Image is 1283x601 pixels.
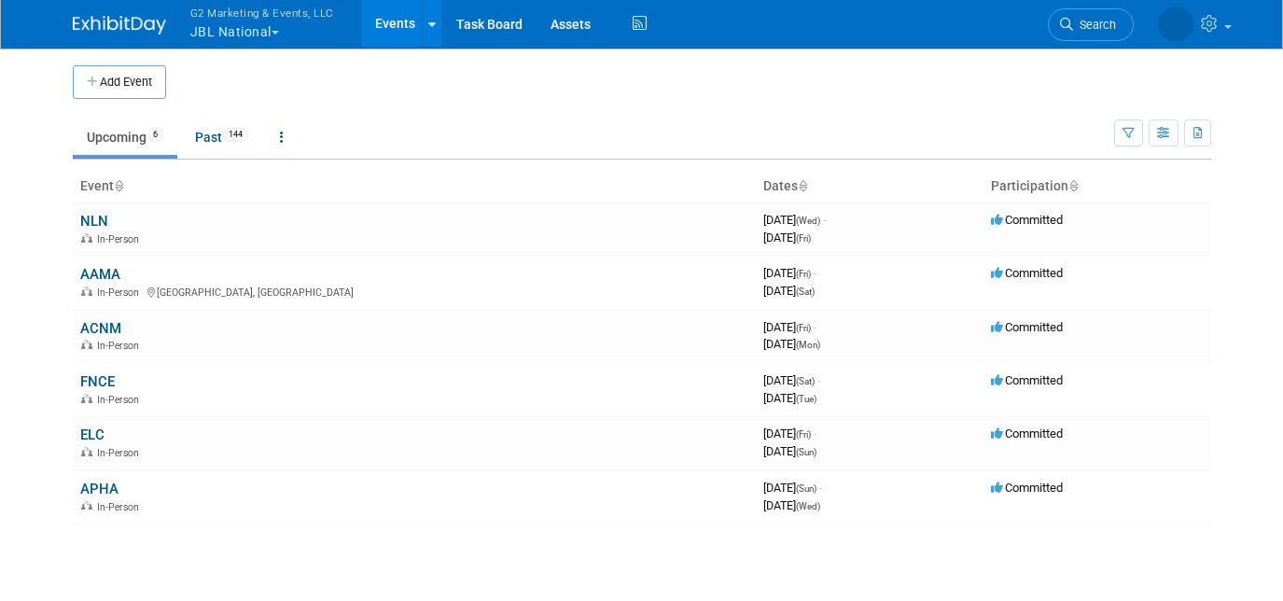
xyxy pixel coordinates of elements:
[1073,18,1116,32] span: Search
[80,320,121,337] a: ACNM
[97,501,145,513] span: In-Person
[983,171,1211,203] th: Participation
[81,447,92,456] img: In-Person Event
[73,171,756,203] th: Event
[223,128,248,142] span: 144
[817,373,820,387] span: -
[991,320,1063,334] span: Committed
[763,498,820,512] span: [DATE]
[181,119,262,155] a: Past144
[763,481,822,495] span: [DATE]
[763,391,816,405] span: [DATE]
[73,119,177,155] a: Upcoming6
[796,501,820,511] span: (Wed)
[756,171,983,203] th: Dates
[796,287,815,297] span: (Sat)
[763,373,820,387] span: [DATE]
[796,340,820,350] span: (Mon)
[97,287,145,299] span: In-Person
[73,65,166,99] button: Add Event
[796,447,816,457] span: (Sun)
[97,340,145,352] span: In-Person
[763,337,820,351] span: [DATE]
[796,483,816,494] span: (Sun)
[991,481,1063,495] span: Committed
[814,426,816,440] span: -
[763,444,816,458] span: [DATE]
[814,266,816,280] span: -
[763,213,826,227] span: [DATE]
[796,269,811,279] span: (Fri)
[80,373,115,390] a: FNCE
[190,3,334,22] span: G2 Marketing & Events, LLC
[1158,7,1193,42] img: Laine Butler
[763,231,811,245] span: [DATE]
[73,16,166,35] img: ExhibitDay
[763,320,816,334] span: [DATE]
[796,216,820,226] span: (Wed)
[81,340,92,349] img: In-Person Event
[823,213,826,227] span: -
[80,266,120,283] a: AAMA
[97,447,145,459] span: In-Person
[81,501,92,510] img: In-Person Event
[97,233,145,245] span: In-Person
[796,376,815,386] span: (Sat)
[81,233,92,243] img: In-Person Event
[991,426,1063,440] span: Committed
[763,266,816,280] span: [DATE]
[81,287,92,296] img: In-Person Event
[763,426,816,440] span: [DATE]
[991,266,1063,280] span: Committed
[814,320,816,334] span: -
[796,394,816,404] span: (Tue)
[97,394,145,406] span: In-Person
[80,481,119,497] a: APHA
[114,178,123,193] a: Sort by Event Name
[80,213,108,230] a: NLN
[796,233,811,244] span: (Fri)
[798,178,807,193] a: Sort by Start Date
[796,429,811,440] span: (Fri)
[147,128,163,142] span: 6
[991,373,1063,387] span: Committed
[80,284,748,299] div: [GEOGRAPHIC_DATA], [GEOGRAPHIC_DATA]
[796,323,811,333] span: (Fri)
[763,284,815,298] span: [DATE]
[80,426,105,443] a: ELC
[1068,178,1078,193] a: Sort by Participation Type
[1048,8,1134,41] a: Search
[991,213,1063,227] span: Committed
[81,394,92,403] img: In-Person Event
[819,481,822,495] span: -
